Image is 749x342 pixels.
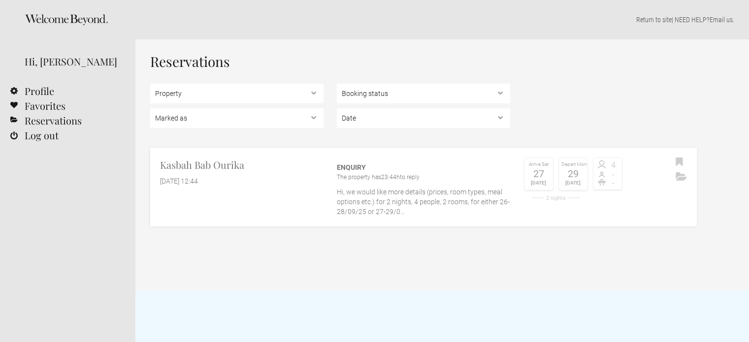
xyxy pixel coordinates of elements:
[337,84,510,103] select: , ,
[608,179,619,187] span: -
[337,187,510,217] p: Hi, we would like more details (prices, room types, meal options etc.) for 2 nights, 4 people, 2 ...
[608,171,619,179] span: -
[337,162,510,172] div: Enquiry
[527,179,551,187] div: [DATE]
[561,179,585,187] div: [DATE]
[150,54,697,69] h1: Reservations
[337,108,510,128] select: ,
[337,172,510,182] div: The property has to reply
[636,16,672,24] a: Return to site
[561,169,585,179] div: 29
[673,170,689,185] button: Archive
[160,157,324,172] h2: Kasbah Bab Ourika
[160,177,198,185] flynt-date-display: [DATE] 12:44
[710,16,733,24] a: Email us
[524,195,588,201] div: 2 nights
[527,169,551,179] div: 27
[608,161,619,169] span: 4
[150,15,734,25] p: | NEED HELP? .
[150,108,324,128] select: , , ,
[381,174,400,181] flynt-countdown: 23:44h
[25,54,121,69] div: Hi, [PERSON_NAME]
[673,155,685,170] button: Bookmark
[150,148,697,226] a: Kasbah Bab Ourika [DATE] 12:44 Enquiry The property has23:44hto reply Hi, we would like more deta...
[527,160,551,169] div: Arrive Sat
[561,160,585,169] div: Depart Mon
